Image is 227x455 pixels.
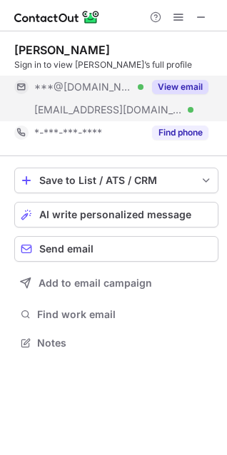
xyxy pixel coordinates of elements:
[34,81,133,93] span: ***@[DOMAIN_NAME]
[39,209,191,220] span: AI write personalized message
[14,168,218,193] button: save-profile-one-click
[37,337,213,349] span: Notes
[14,58,218,71] div: Sign in to view [PERSON_NAME]’s full profile
[152,80,208,94] button: Reveal Button
[39,243,94,255] span: Send email
[14,270,218,296] button: Add to email campaign
[34,103,183,116] span: [EMAIL_ADDRESS][DOMAIN_NAME]
[37,308,213,321] span: Find work email
[39,175,193,186] div: Save to List / ATS / CRM
[14,202,218,227] button: AI write personalized message
[14,305,218,324] button: Find work email
[14,333,218,353] button: Notes
[14,9,100,26] img: ContactOut v5.3.10
[152,126,208,140] button: Reveal Button
[14,43,110,57] div: [PERSON_NAME]
[14,236,218,262] button: Send email
[39,277,152,289] span: Add to email campaign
